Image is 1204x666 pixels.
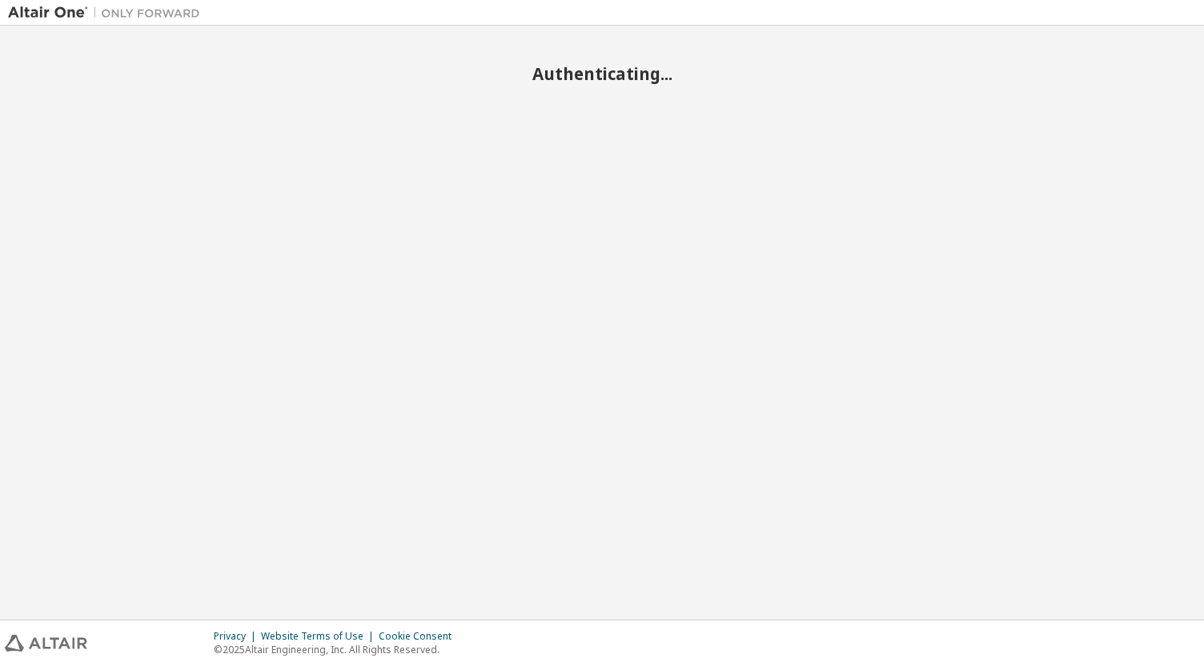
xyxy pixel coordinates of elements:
[214,643,461,656] p: © 2025 Altair Engineering, Inc. All Rights Reserved.
[214,630,261,643] div: Privacy
[379,630,461,643] div: Cookie Consent
[8,5,208,21] img: Altair One
[8,63,1196,84] h2: Authenticating...
[261,630,379,643] div: Website Terms of Use
[5,635,87,652] img: altair_logo.svg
